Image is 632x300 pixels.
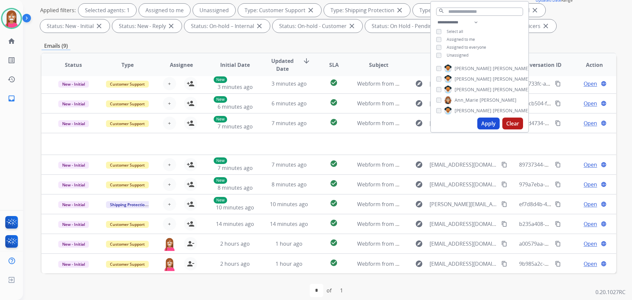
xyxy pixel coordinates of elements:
mat-icon: content_copy [555,261,561,267]
mat-icon: check_circle [330,118,338,126]
mat-icon: content_copy [555,81,561,87]
span: 2 hours ago [220,260,250,267]
p: Emails (9) [41,42,70,50]
mat-icon: person_add [187,119,195,127]
img: avatar [2,9,21,28]
p: New [214,76,227,83]
span: 1 hour ago [276,240,303,247]
span: New - Initial [58,81,89,88]
div: Assigned to me [139,4,190,17]
span: [PERSON_NAME] [455,86,491,93]
mat-icon: language [601,221,607,227]
span: Assignee [170,61,193,69]
mat-icon: explore [415,220,423,228]
span: Customer Support [106,181,149,188]
span: 8 minutes ago [218,184,253,191]
span: [EMAIL_ADDRESS][DOMAIN_NAME] [430,180,497,188]
span: Webform from [EMAIL_ADDRESS][DOMAIN_NAME] on [DATE] [357,181,506,188]
mat-icon: content_copy [555,221,561,227]
span: [PERSON_NAME] [455,76,491,82]
span: b235a408-8324-4ed5-b4ee-f7799c4e000d [519,220,620,228]
mat-icon: explore [415,99,423,107]
mat-icon: content_copy [555,120,561,126]
span: Webform from [EMAIL_ADDRESS][DOMAIN_NAME] on [DATE] [357,240,506,247]
mat-icon: language [601,241,607,247]
span: Shipping Protection [106,201,151,208]
span: [PERSON_NAME] [493,86,530,93]
span: [EMAIL_ADDRESS][DOMAIN_NAME] [430,119,497,127]
mat-icon: content_copy [501,181,507,187]
mat-icon: explore [415,180,423,188]
mat-icon: check_circle [330,79,338,87]
div: Status: On-hold - Customer [273,19,362,33]
span: Customer Support [106,241,149,248]
span: [PERSON_NAME] [493,76,530,82]
span: 6 minutes ago [272,100,307,107]
span: + [168,161,171,169]
mat-icon: content_copy [501,261,507,267]
span: New - Initial [58,261,89,268]
mat-icon: person_add [187,99,195,107]
div: Status: On Hold - Pending Parts [365,19,465,33]
span: Open [584,260,597,268]
p: 0.20.1027RC [595,288,625,296]
mat-icon: content_copy [555,181,561,187]
button: + [163,198,176,211]
div: of [327,286,331,294]
span: 9b985a2c-3f9a-463e-8174-db0efe15c830 [519,260,618,267]
mat-icon: language [601,261,607,267]
mat-icon: content_copy [501,162,507,168]
span: [EMAIL_ADDRESS][DOMAIN_NAME] [430,260,497,268]
span: Open [584,80,597,88]
span: [EMAIL_ADDRESS][DOMAIN_NAME] [430,80,497,88]
span: New - Initial [58,162,89,169]
mat-icon: language [601,201,607,207]
mat-icon: close [396,6,404,14]
span: New - Initial [58,120,89,127]
span: a00579aa-0768-474b-948e-e1206767b695 [519,240,621,247]
span: Customer Support [106,162,149,169]
span: Select all [447,29,463,34]
span: [EMAIL_ADDRESS][DOMAIN_NAME] [430,240,497,248]
mat-icon: explore [415,200,423,208]
div: Type: Reguard CS [413,4,478,17]
mat-icon: language [601,162,607,168]
span: [EMAIL_ADDRESS][DOMAIN_NAME] [430,161,497,169]
span: Ann_Marie [455,97,478,103]
span: Unassigned [447,52,468,58]
div: Unassigned [193,4,235,17]
span: 7 minutes ago [218,164,253,172]
span: 14 minutes ago [270,220,308,228]
span: 1 hour ago [276,260,303,267]
span: 8 minutes ago [272,181,307,188]
mat-icon: history [8,75,15,83]
span: Conversation ID [519,61,562,69]
mat-icon: content_copy [555,162,561,168]
span: Assigned to me [447,37,475,42]
span: 3 minutes ago [218,83,253,91]
mat-icon: close [255,22,263,30]
mat-icon: person_add [187,161,195,169]
span: Type [121,61,134,69]
span: + [168,99,171,107]
span: New - Initial [58,241,89,248]
mat-icon: person_add [187,180,195,188]
span: 979a7eba-200d-4aa0-a541-29214c5c1c5a [519,181,620,188]
span: 7 minutes ago [218,123,253,130]
span: 89737344-bba8-4f5a-8293-68215598df43 [519,161,619,168]
span: SLA [329,61,339,69]
mat-icon: explore [415,80,423,88]
div: Type: Customer Support [238,4,321,17]
button: + [163,158,176,171]
span: New - Initial [58,201,89,208]
span: Webform from [EMAIL_ADDRESS][DOMAIN_NAME] on [DATE] [357,120,506,127]
button: Clear [502,118,523,129]
p: New [214,96,227,103]
span: 10 minutes ago [270,201,308,208]
mat-icon: content_copy [501,241,507,247]
span: Open [584,220,597,228]
mat-icon: inbox [8,95,15,102]
img: agent-avatar [163,257,176,271]
button: Apply [477,118,500,129]
span: + [168,119,171,127]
